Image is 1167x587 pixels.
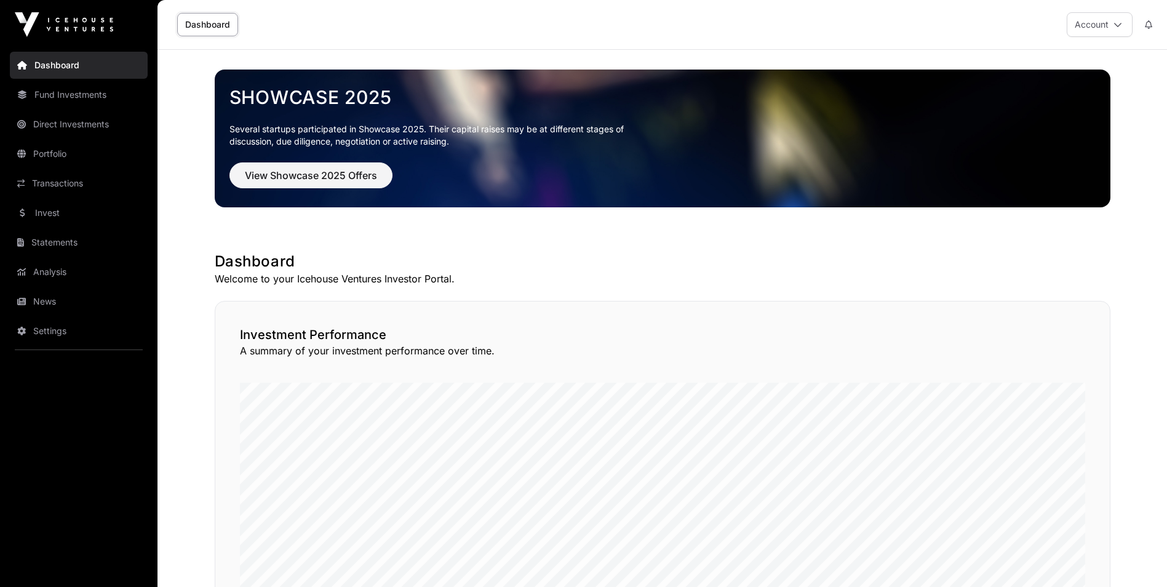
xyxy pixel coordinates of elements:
a: News [10,288,148,315]
p: A summary of your investment performance over time. [240,343,1085,358]
a: Fund Investments [10,81,148,108]
a: Transactions [10,170,148,197]
a: Settings [10,317,148,345]
button: View Showcase 2025 Offers [229,162,392,188]
span: View Showcase 2025 Offers [245,168,377,183]
h1: Dashboard [215,252,1110,271]
a: Dashboard [10,52,148,79]
h2: Investment Performance [240,326,1085,343]
a: Statements [10,229,148,256]
a: Dashboard [177,13,238,36]
p: Welcome to your Icehouse Ventures Investor Portal. [215,271,1110,286]
a: Portfolio [10,140,148,167]
a: Invest [10,199,148,226]
a: View Showcase 2025 Offers [229,175,392,187]
button: Account [1067,12,1133,37]
img: Showcase 2025 [215,70,1110,207]
img: Icehouse Ventures Logo [15,12,113,37]
a: Analysis [10,258,148,286]
a: Direct Investments [10,111,148,138]
a: Showcase 2025 [229,86,1096,108]
p: Several startups participated in Showcase 2025. Their capital raises may be at different stages o... [229,123,643,148]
